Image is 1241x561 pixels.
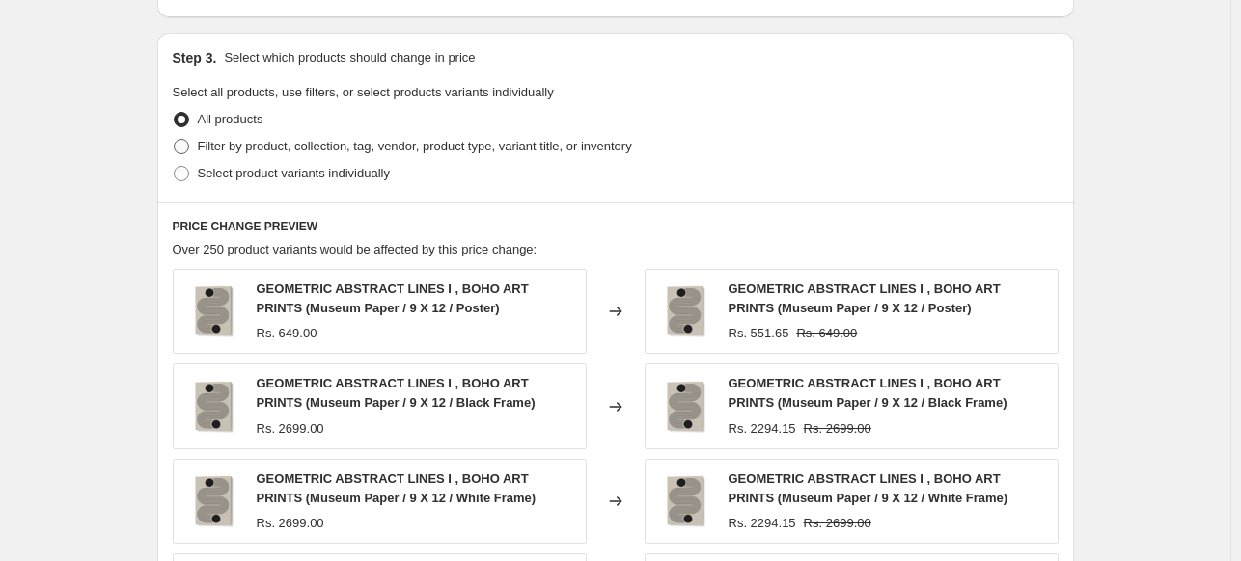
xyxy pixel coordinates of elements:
div: Rs. 551.65 [729,324,789,343]
span: GEOMETRIC ABSTRACT LINES I , BOHO ART PRINTS (Museum Paper / 9 X 12 / White Frame) [729,471,1008,505]
span: Over 250 product variants would be affected by this price change: [173,242,538,256]
span: GEOMETRIC ABSTRACT LINES I , BOHO ART PRINTS (Museum Paper / 9 X 12 / Black Frame) [257,376,536,410]
p: Select which products should change in price [224,48,475,67]
img: gallerywrap-resized_212f066c-7c3d-4415-9b16-553eb73bee29_80x.jpg [655,378,713,436]
div: Rs. 2294.15 [729,514,796,533]
img: gallerywrap-resized_212f066c-7c3d-4415-9b16-553eb73bee29_80x.jpg [183,378,241,436]
span: Select all products, use filters, or select products variants individually [173,85,554,99]
strike: Rs. 2699.00 [804,419,871,439]
span: GEOMETRIC ABSTRACT LINES I , BOHO ART PRINTS (Museum Paper / 9 X 12 / White Frame) [257,471,537,505]
img: gallerywrap-resized_212f066c-7c3d-4415-9b16-553eb73bee29_80x.jpg [655,472,713,530]
span: GEOMETRIC ABSTRACT LINES I , BOHO ART PRINTS (Museum Paper / 9 X 12 / Poster) [257,281,529,315]
div: Rs. 649.00 [257,324,317,343]
span: GEOMETRIC ABSTRACT LINES I , BOHO ART PRINTS (Museum Paper / 9 X 12 / Poster) [729,281,1001,315]
strike: Rs. 2699.00 [804,514,871,533]
h2: Step 3. [173,48,217,67]
div: Rs. 2699.00 [257,514,324,533]
span: Filter by product, collection, tag, vendor, product type, variant title, or inventory [198,139,632,153]
img: gallerywrap-resized_212f066c-7c3d-4415-9b16-553eb73bee29_80x.jpg [183,282,241,340]
img: gallerywrap-resized_212f066c-7c3d-4415-9b16-553eb73bee29_80x.jpg [655,282,713,340]
strike: Rs. 649.00 [796,324,857,343]
span: GEOMETRIC ABSTRACT LINES I , BOHO ART PRINTS (Museum Paper / 9 X 12 / Black Frame) [729,376,1007,410]
span: All products [198,112,263,126]
h6: PRICE CHANGE PREVIEW [173,219,1059,234]
img: gallerywrap-resized_212f066c-7c3d-4415-9b16-553eb73bee29_80x.jpg [183,472,241,530]
div: Rs. 2294.15 [729,419,796,439]
div: Rs. 2699.00 [257,419,324,439]
span: Select product variants individually [198,166,390,180]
